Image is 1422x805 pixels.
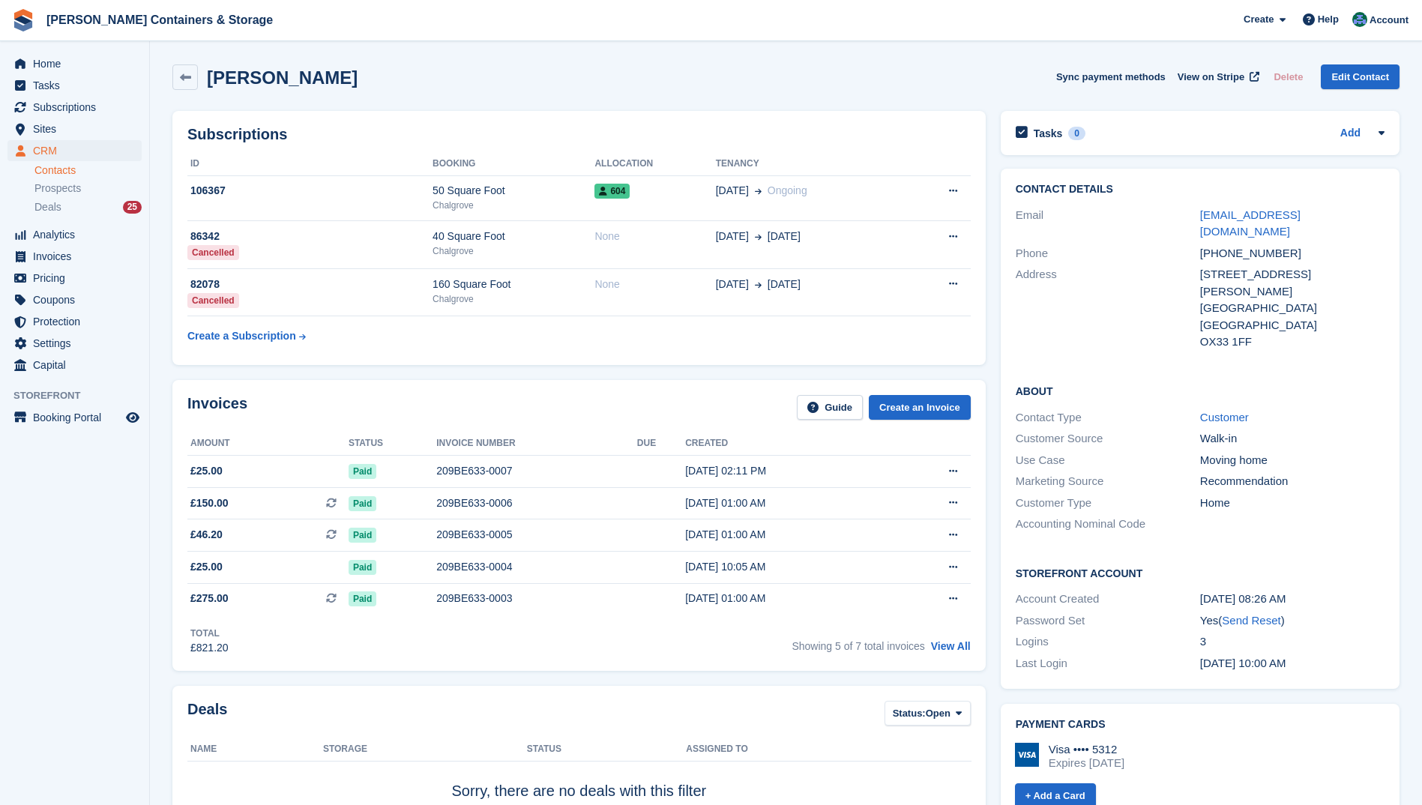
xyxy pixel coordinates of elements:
[7,246,142,267] a: menu
[349,560,376,575] span: Paid
[7,407,142,428] a: menu
[1016,245,1200,262] div: Phone
[33,118,123,139] span: Sites
[7,97,142,118] a: menu
[1016,655,1200,672] div: Last Login
[685,559,891,575] div: [DATE] 10:05 AM
[187,701,227,729] h2: Deals
[190,559,223,575] span: £25.00
[433,229,594,244] div: 40 Square Foot
[436,495,637,511] div: 209BE633-0006
[190,527,223,543] span: £46.20
[685,432,891,456] th: Created
[1049,756,1124,770] div: Expires [DATE]
[1268,64,1309,89] button: Delete
[1200,430,1385,447] div: Walk-in
[190,463,223,479] span: £25.00
[187,183,433,199] div: 106367
[885,701,971,726] button: Status: Open
[436,432,637,456] th: Invoice number
[349,432,436,456] th: Status
[1318,12,1339,27] span: Help
[1200,300,1385,317] div: [GEOGRAPHIC_DATA]
[685,495,891,511] div: [DATE] 01:00 AM
[1200,317,1385,334] div: [GEOGRAPHIC_DATA]
[187,328,296,344] div: Create a Subscription
[34,163,142,178] a: Contacts
[7,118,142,139] a: menu
[594,229,715,244] div: None
[349,591,376,606] span: Paid
[436,527,637,543] div: 209BE633-0005
[187,293,239,308] div: Cancelled
[187,152,433,176] th: ID
[594,152,715,176] th: Allocation
[433,183,594,199] div: 50 Square Foot
[187,277,433,292] div: 82078
[926,706,950,721] span: Open
[768,184,807,196] span: Ongoing
[869,395,971,420] a: Create an Invoice
[1016,430,1200,447] div: Customer Source
[436,559,637,575] div: 209BE633-0004
[7,53,142,74] a: menu
[33,407,123,428] span: Booking Portal
[7,355,142,376] a: menu
[33,75,123,96] span: Tasks
[190,640,229,656] div: £821.20
[1016,516,1200,533] div: Accounting Nominal Code
[33,289,123,310] span: Coupons
[436,463,637,479] div: 209BE633-0007
[792,640,924,652] span: Showing 5 of 7 total invoices
[436,591,637,606] div: 209BE633-0003
[1200,495,1385,512] div: Home
[594,277,715,292] div: None
[33,224,123,245] span: Analytics
[433,244,594,258] div: Chalgrove
[716,229,749,244] span: [DATE]
[451,783,706,799] span: Sorry, there are no deals with this filter
[1200,245,1385,262] div: [PHONE_NUMBER]
[1016,184,1385,196] h2: Contact Details
[594,184,630,199] span: 604
[33,311,123,332] span: Protection
[1340,125,1361,142] a: Add
[34,181,142,196] a: Prospects
[124,408,142,426] a: Preview store
[7,140,142,161] a: menu
[931,640,971,652] a: View All
[527,738,687,762] th: Status
[1034,127,1063,140] h2: Tasks
[1178,70,1244,85] span: View on Stripe
[1200,473,1385,490] div: Recommendation
[433,277,594,292] div: 160 Square Foot
[34,199,142,215] a: Deals 25
[1321,64,1400,89] a: Edit Contact
[207,67,358,88] h2: [PERSON_NAME]
[12,9,34,31] img: stora-icon-8386f47178a22dfd0bd8f6a31ec36ba5ce8667c1dd55bd0f319d3a0aa187defe.svg
[893,706,926,721] span: Status:
[768,277,801,292] span: [DATE]
[433,152,594,176] th: Booking
[13,388,149,403] span: Storefront
[33,140,123,161] span: CRM
[187,322,306,350] a: Create a Subscription
[1200,452,1385,469] div: Moving home
[1016,633,1200,651] div: Logins
[7,311,142,332] a: menu
[33,53,123,74] span: Home
[187,245,239,260] div: Cancelled
[349,528,376,543] span: Paid
[7,268,142,289] a: menu
[1016,452,1200,469] div: Use Case
[1200,612,1385,630] div: Yes
[33,355,123,376] span: Capital
[1016,612,1200,630] div: Password Set
[1016,207,1200,241] div: Email
[1016,495,1200,512] div: Customer Type
[34,181,81,196] span: Prospects
[323,738,527,762] th: Storage
[1016,719,1385,731] h2: Payment cards
[1016,266,1200,351] div: Address
[1015,743,1039,767] img: Visa Logo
